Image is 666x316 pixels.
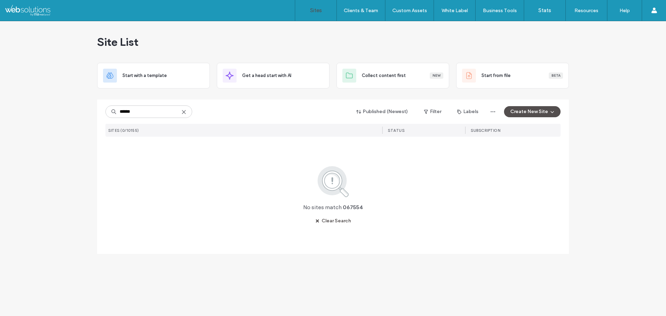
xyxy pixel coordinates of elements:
[309,215,357,227] button: Clear Search
[308,165,358,198] img: search.svg
[451,106,485,117] button: Labels
[362,72,406,79] span: Collect content first
[456,63,569,88] div: Start from fileBeta
[350,106,414,117] button: Published (Newest)
[538,7,551,14] label: Stats
[343,204,363,211] span: 067554
[336,63,449,88] div: Collect content firstNew
[310,7,322,14] label: Sites
[471,128,500,133] span: SUBSCRIPTION
[344,8,378,14] label: Clients & Team
[242,72,291,79] span: Get a head start with AI
[417,106,448,117] button: Filter
[483,8,517,14] label: Business Tools
[504,106,561,117] button: Create New Site
[620,8,630,14] label: Help
[303,204,342,211] span: No sites match
[217,63,330,88] div: Get a head start with AI
[108,128,139,133] span: SITES (0/10155)
[442,8,468,14] label: White Label
[388,128,404,133] span: STATUS
[574,8,598,14] label: Resources
[122,72,167,79] span: Start with a template
[481,72,511,79] span: Start from file
[549,72,563,79] div: Beta
[430,72,443,79] div: New
[392,8,427,14] label: Custom Assets
[97,63,210,88] div: Start with a template
[97,35,138,49] span: Site List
